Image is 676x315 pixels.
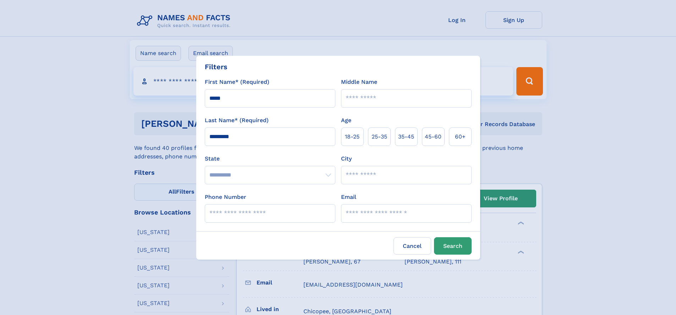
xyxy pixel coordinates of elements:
[372,132,387,141] span: 25‑35
[205,116,269,125] label: Last Name* (Required)
[341,116,351,125] label: Age
[425,132,441,141] span: 45‑60
[434,237,472,255] button: Search
[455,132,466,141] span: 60+
[398,132,414,141] span: 35‑45
[394,237,431,255] label: Cancel
[205,154,335,163] label: State
[205,193,246,201] label: Phone Number
[345,132,359,141] span: 18‑25
[341,154,352,163] label: City
[205,61,227,72] div: Filters
[341,78,377,86] label: Middle Name
[341,193,356,201] label: Email
[205,78,269,86] label: First Name* (Required)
